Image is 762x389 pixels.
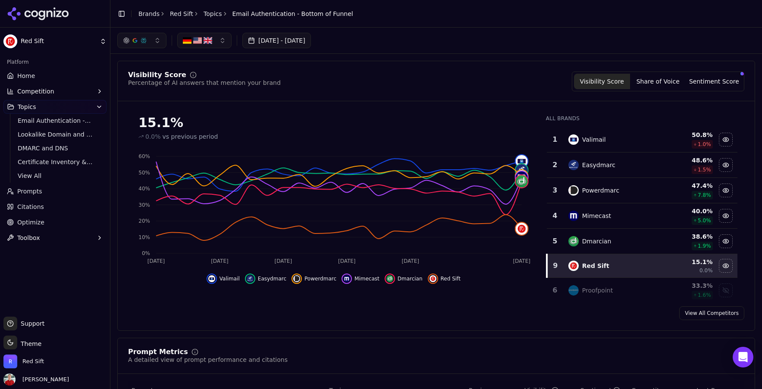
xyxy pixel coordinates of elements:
span: 7.8 % [698,192,711,199]
tspan: 20% [138,218,150,224]
span: 1.0 % [698,141,711,148]
span: View All [18,171,93,180]
img: Jack Lilley [3,373,16,386]
img: powerdmarc [568,185,579,196]
img: mimecast [568,211,579,221]
span: 1.9 % [698,243,711,249]
div: 48.6 % [664,156,713,165]
img: Red Sift [3,355,17,368]
button: Hide powerdmarc data [292,274,336,284]
div: 1 [550,134,560,145]
tr: 6proofpointProofpoint33.3%1.6%Show proofpoint data [547,278,737,303]
img: mimecast [343,275,350,282]
button: Hide mimecast data [719,209,733,223]
button: Open user button [3,373,69,386]
span: Optimize [17,218,44,227]
tspan: 60% [138,153,150,159]
span: Prompts [17,187,42,196]
tspan: 0% [142,250,150,256]
tspan: 50% [138,170,150,176]
tspan: [DATE] [147,258,165,264]
div: Easydmarc [582,161,615,169]
a: Prompts [3,184,107,198]
span: Dmarcian [398,275,423,282]
a: View All [14,170,96,182]
a: Brands [138,10,160,17]
button: Hide mimecast data [342,274,379,284]
button: Hide red sift data [719,259,733,273]
span: Red Sift [22,358,44,365]
div: Mimecast [582,212,611,220]
span: Lookalike Domain and Brand Protection [18,130,93,139]
img: dmarcian [516,175,528,187]
div: Platform [3,55,107,69]
span: Mimecast [354,275,379,282]
div: Powerdmarc [582,186,619,195]
div: 3 [550,185,560,196]
span: Competition [17,87,54,96]
button: Hide easydmarc data [719,158,733,172]
span: 0.0% [145,132,161,141]
span: Theme [17,340,41,347]
span: 1.5 % [698,166,711,173]
img: proofpoint [568,285,579,296]
tspan: 30% [138,202,150,208]
div: 50.8 % [664,131,713,139]
span: vs previous period [163,132,218,141]
img: easydmarc [247,275,254,282]
button: Share of Voice [630,74,686,89]
a: Lookalike Domain and Brand Protection [14,128,96,140]
span: Home [17,72,35,80]
tspan: [DATE] [338,258,356,264]
span: Red Sift [441,275,461,282]
span: 5.0 % [698,217,711,224]
button: Hide dmarcian data [385,274,423,284]
a: Citations [3,200,107,214]
div: Red Sift [582,261,609,270]
img: dmarcian [386,275,393,282]
span: Topics [18,103,36,111]
button: Hide dmarcian data [719,234,733,248]
span: Toolbox [17,233,40,242]
img: valimail [516,155,528,167]
span: [PERSON_NAME] [19,376,69,383]
tr: 1valimailValimail50.8%1.0%Hide valimail data [547,127,737,152]
div: All Brands [546,115,737,122]
div: 15.1% [138,115,529,131]
img: valimail [568,134,579,145]
a: DMARC and DNS [14,142,96,154]
button: Topics [3,100,107,114]
button: Hide easydmarc data [245,274,286,284]
div: 6 [550,285,560,296]
a: Certificate Inventory & Monitoring [14,156,96,168]
img: US [193,36,202,45]
tspan: [DATE] [513,258,530,264]
div: A detailed view of prompt performance and citations [128,355,288,364]
span: Powerdmarc [304,275,336,282]
a: Red Sift [170,9,193,18]
button: Sentiment Score [686,74,742,89]
div: 5 [550,236,560,246]
img: mimecast [516,171,528,184]
span: Valimail [220,275,240,282]
a: Topics [204,9,222,18]
img: easydmarc [568,160,579,170]
img: red sift [516,223,528,235]
img: DE [183,36,191,45]
div: Open Intercom Messenger [733,347,753,367]
tspan: [DATE] [401,258,419,264]
img: dmarcian [568,236,579,246]
img: red sift [568,261,579,271]
tr: 5dmarcianDmarcian38.6%1.9%Hide dmarcian data [547,229,737,254]
div: 9 [551,261,560,271]
span: Support [17,319,44,328]
div: 38.6 % [664,232,713,241]
span: Email Authentication - Top of Funnel [18,116,93,125]
a: Optimize [3,215,107,229]
button: [DATE] - [DATE] [242,33,311,48]
button: Show proofpoint data [719,283,733,297]
div: 2 [550,160,560,170]
span: Citations [17,202,44,211]
span: 1.6 % [698,292,711,299]
div: Prompt Metrics [128,349,188,355]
